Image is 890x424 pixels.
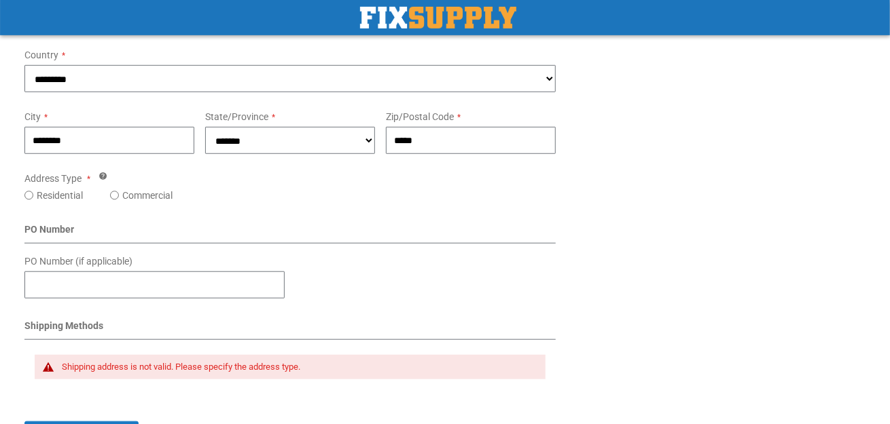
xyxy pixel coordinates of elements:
[24,111,41,122] span: City
[24,256,132,267] span: PO Number (if applicable)
[24,319,556,340] div: Shipping Methods
[62,362,532,372] div: Shipping address is not valid. Please specify the address type.
[386,111,454,122] span: Zip/Postal Code
[205,111,268,122] span: State/Province
[24,173,82,184] span: Address Type
[360,7,516,28] a: store logo
[360,7,516,28] img: Fix Industrial Supply
[24,50,58,60] span: Country
[24,223,556,244] div: PO Number
[37,189,83,202] label: Residential
[122,189,173,202] label: Commercial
